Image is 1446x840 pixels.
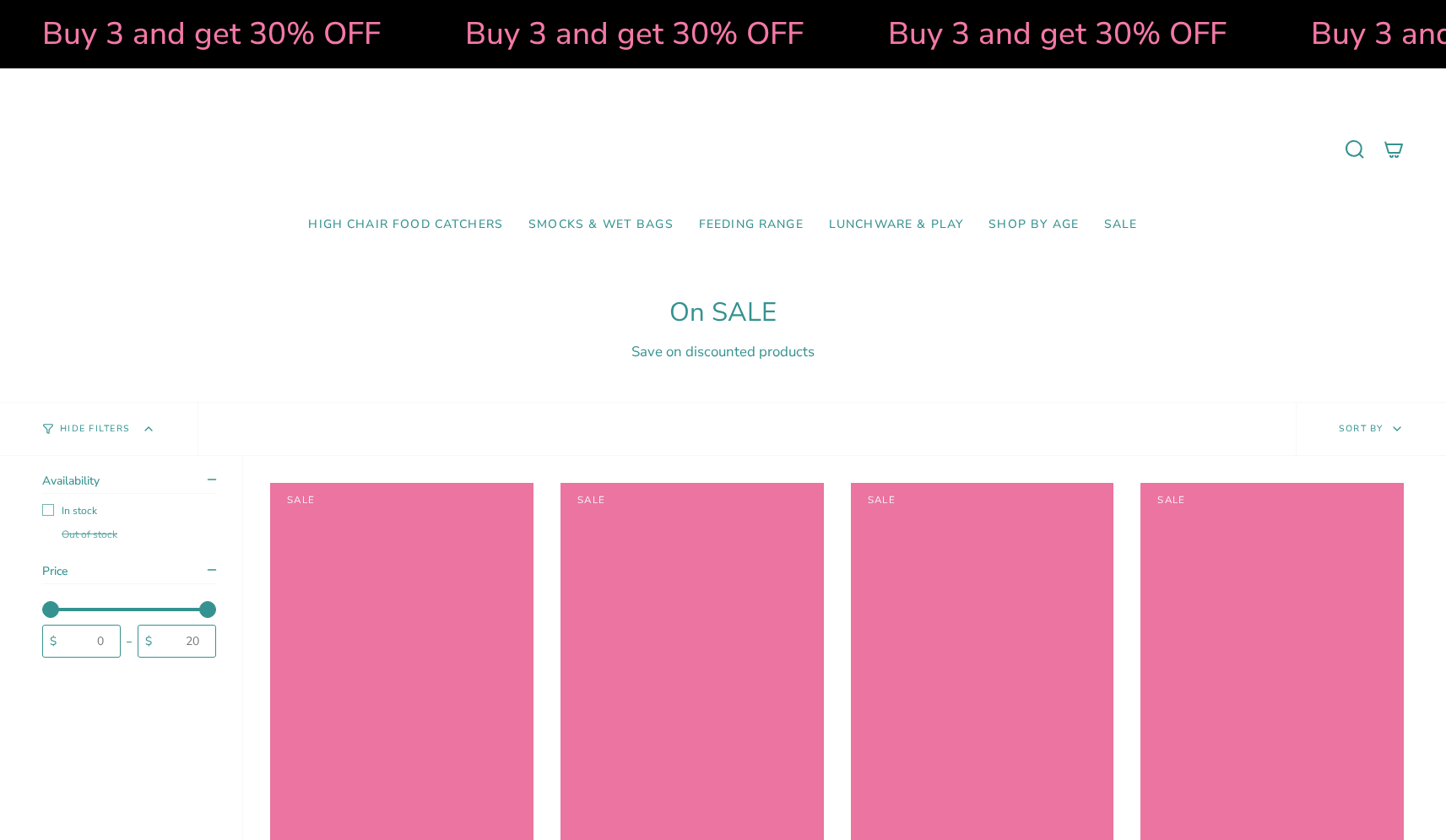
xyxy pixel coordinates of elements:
button: Sort by [1296,403,1446,455]
div: Save on discounted products [42,342,1404,361]
h1: On SALE [42,297,1404,328]
span: High Chair Food Catchers [308,218,503,232]
span: Sale [1145,487,1199,513]
span: Sale [274,487,328,513]
strong: Buy 3 and get 30% OFF [884,13,1222,55]
a: Lunchware & Play [816,205,976,245]
span: Hide Filters [60,425,130,434]
span: $ [50,633,57,649]
span: Sale [855,487,909,513]
span: Shop by Age [988,218,1079,232]
span: Feeding Range [699,218,804,232]
a: Smocks & Wet Bags [516,205,686,245]
span: Lunchware & Play [829,218,963,232]
span: Sort by [1339,422,1384,435]
a: Feeding Range [686,205,816,245]
strong: Buy 3 and get 30% OFF [461,13,799,55]
a: Shop by Age [976,205,1091,245]
span: Smocks & Wet Bags [528,218,674,232]
span: $ [145,633,152,649]
strong: Buy 3 and get 30% OFF [38,13,376,55]
a: Mumma’s Little Helpers [577,94,869,205]
span: SALE [1104,218,1138,232]
input: 20 [156,632,215,650]
div: - [121,637,138,646]
a: SALE [1091,205,1151,245]
summary: Price [42,563,216,584]
span: Availability [42,473,100,489]
span: Sale [565,487,619,513]
summary: Availability [42,473,216,494]
input: 0 [61,632,120,650]
label: In stock [42,504,216,518]
span: Price [42,563,68,579]
a: High Chair Food Catchers [295,205,516,245]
